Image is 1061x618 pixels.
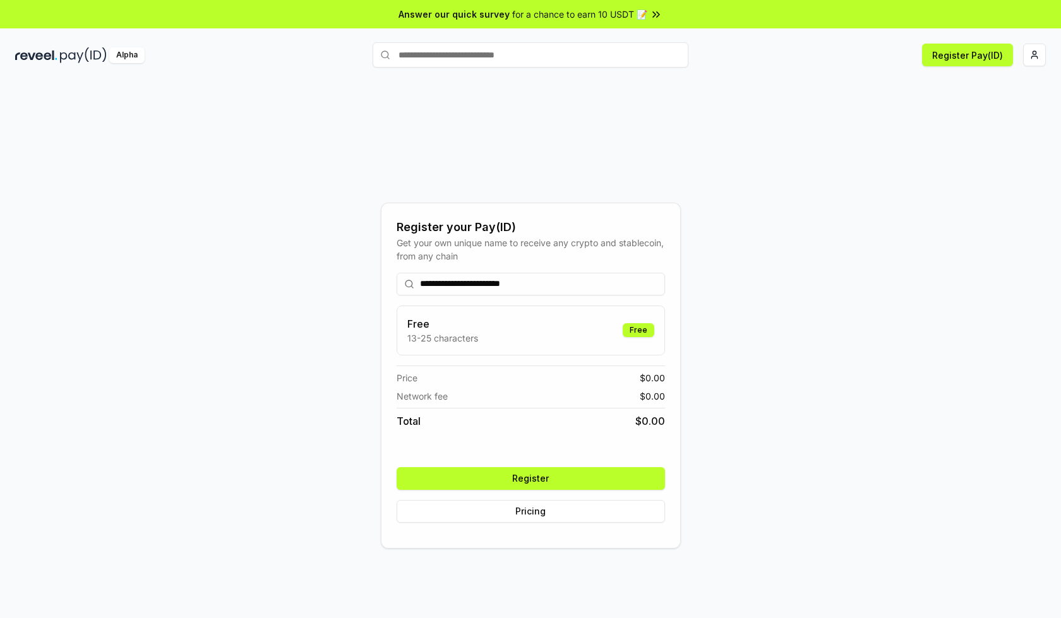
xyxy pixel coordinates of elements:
div: Free [623,323,654,337]
button: Register [397,467,665,490]
span: for a chance to earn 10 USDT 📝 [512,8,647,21]
img: reveel_dark [15,47,57,63]
span: $ 0.00 [640,389,665,403]
span: Price [397,371,417,384]
span: $ 0.00 [640,371,665,384]
button: Register Pay(ID) [922,44,1013,66]
span: Answer our quick survey [399,8,510,21]
div: Get your own unique name to receive any crypto and stablecoin, from any chain [397,236,665,263]
img: pay_id [60,47,107,63]
div: Alpha [109,47,145,63]
div: Register your Pay(ID) [397,218,665,236]
button: Pricing [397,500,665,523]
h3: Free [407,316,478,331]
span: Network fee [397,389,448,403]
p: 13-25 characters [407,331,478,345]
span: Total [397,413,421,429]
span: $ 0.00 [635,413,665,429]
